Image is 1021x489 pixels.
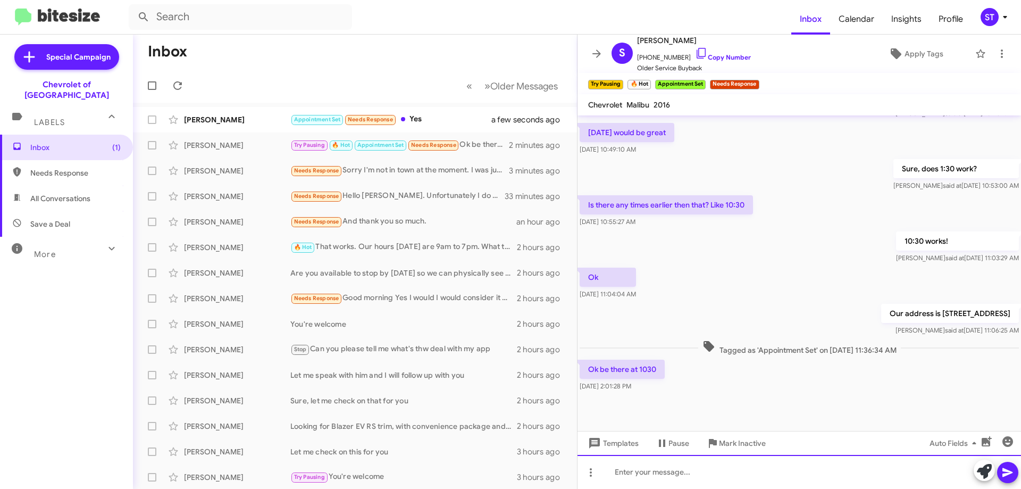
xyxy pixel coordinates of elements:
[883,4,930,35] a: Insights
[30,193,90,204] span: All Conversations
[509,165,568,176] div: 3 minutes ago
[580,268,636,287] p: Ok
[698,434,774,453] button: Mark Inactive
[290,190,505,202] div: Hello [PERSON_NAME]. Unfortunately I do not live in the area. I was interested in seeing the mark...
[184,217,290,227] div: [PERSON_NAME]
[30,142,121,153] span: Inbox
[654,100,670,110] span: 2016
[710,80,759,89] small: Needs Response
[626,100,649,110] span: Malibu
[719,434,766,453] span: Mark Inactive
[580,145,636,153] span: [DATE] 10:49:10 AM
[945,326,964,334] span: said at
[930,4,972,35] a: Profile
[30,168,121,178] span: Needs Response
[34,118,65,127] span: Labels
[586,434,639,453] span: Templates
[490,80,558,92] span: Older Messages
[861,44,970,63] button: Apply Tags
[290,343,517,355] div: Can you please tell me what's thw deal with my app
[294,142,325,148] span: Try Pausing
[460,75,479,97] button: Previous
[517,344,568,355] div: 2 hours ago
[698,340,901,355] span: Tagged as 'Appointment Set' on [DATE] 11:36:34 AM
[14,44,119,70] a: Special Campaign
[294,244,312,251] span: 🔥 Hot
[148,43,187,60] h1: Inbox
[294,167,339,174] span: Needs Response
[184,395,290,406] div: [PERSON_NAME]
[294,346,307,353] span: Stop
[294,474,325,480] span: Try Pausing
[290,471,517,483] div: You're welcome
[112,142,121,153] span: (1)
[655,80,706,89] small: Appointment Set
[588,80,623,89] small: Try Pausing
[290,113,505,126] div: Yes
[588,100,622,110] span: Chevrolet
[791,4,830,35] a: Inbox
[945,254,964,262] span: said at
[466,79,472,93] span: «
[290,446,517,457] div: Let me check on this for you
[893,159,1019,178] p: Sure, does 1:30 work?
[184,165,290,176] div: [PERSON_NAME]
[184,370,290,380] div: [PERSON_NAME]
[294,218,339,225] span: Needs Response
[517,293,568,304] div: 2 hours ago
[981,8,999,26] div: ST
[881,304,1019,323] p: Our address is [STREET_ADDRESS]
[578,434,647,453] button: Templates
[484,79,490,93] span: »
[290,241,517,253] div: That works. Our hours [DATE] are 9am to 7pm. What time works for you?
[129,4,352,30] input: Search
[332,142,350,148] span: 🔥 Hot
[921,434,989,453] button: Auto Fields
[290,216,516,228] div: And thank you so much.
[184,472,290,483] div: [PERSON_NAME]
[184,268,290,278] div: [PERSON_NAME]
[627,80,650,89] small: 🔥 Hot
[668,434,689,453] span: Pause
[695,53,751,61] a: Copy Number
[517,370,568,380] div: 2 hours ago
[580,123,674,142] p: [DATE] would be great
[184,319,290,329] div: [PERSON_NAME]
[294,295,339,302] span: Needs Response
[619,45,625,62] span: S
[290,395,517,406] div: Sure, let me check on that for you
[893,181,1019,189] span: [PERSON_NAME] [DATE] 10:53:00 AM
[509,140,568,151] div: 2 minutes ago
[896,231,1019,251] p: 10:30 works!
[478,75,564,97] button: Next
[943,181,961,189] span: said at
[46,52,111,62] span: Special Campaign
[294,193,339,200] span: Needs Response
[290,164,509,177] div: Sorry I'm not in town at the moment. I was just curious to see what range you were in
[516,217,568,227] div: an hour ago
[184,344,290,355] div: [PERSON_NAME]
[517,319,568,329] div: 2 hours ago
[357,142,404,148] span: Appointment Set
[184,242,290,253] div: [PERSON_NAME]
[348,116,393,123] span: Needs Response
[290,421,517,432] div: Looking for Blazer EV RS trim, with convenience package and like to have super cruise. Color gala...
[517,242,568,253] div: 2 hours ago
[896,254,1019,262] span: [PERSON_NAME] [DATE] 11:03:29 AM
[34,250,56,259] span: More
[580,195,753,214] p: Is there any times earlier then that? Like 10:30
[505,114,568,125] div: a few seconds ago
[637,34,751,47] span: [PERSON_NAME]
[184,140,290,151] div: [PERSON_NAME]
[580,382,631,390] span: [DATE] 2:01:28 PM
[294,116,341,123] span: Appointment Set
[517,446,568,457] div: 3 hours ago
[905,44,943,63] span: Apply Tags
[517,472,568,483] div: 3 hours ago
[411,142,456,148] span: Needs Response
[830,4,883,35] a: Calendar
[580,218,635,226] span: [DATE] 10:55:27 AM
